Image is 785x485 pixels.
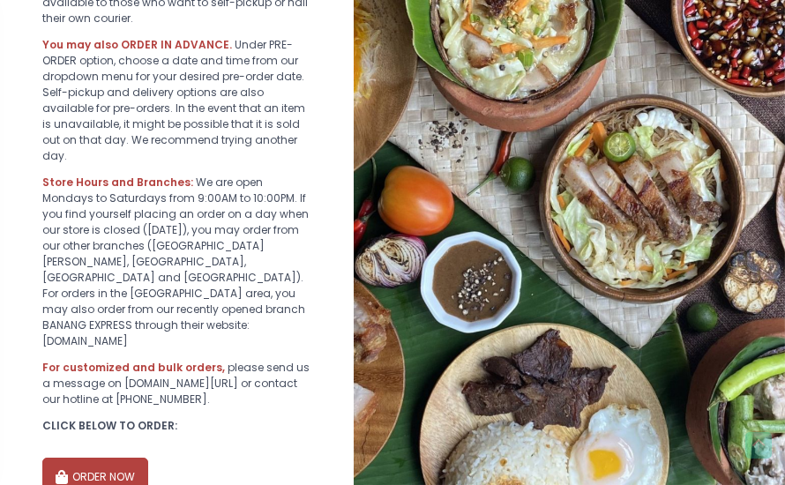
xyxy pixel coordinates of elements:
[42,360,225,375] b: For customized and bulk orders,
[42,175,193,190] b: Store Hours and Branches:
[42,175,311,349] div: We are open Mondays to Saturdays from 9:00AM to 10:00PM. If you find yourself placing an order on...
[42,418,311,434] div: CLICK BELOW TO ORDER:
[42,37,232,52] b: You may also ORDER IN ADVANCE.
[42,37,311,164] div: Under PRE-ORDER option, choose a date and time from our dropdown menu for your desired pre-order ...
[42,360,311,407] div: please send us a message on [DOMAIN_NAME][URL] or contact our hotline at [PHONE_NUMBER].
